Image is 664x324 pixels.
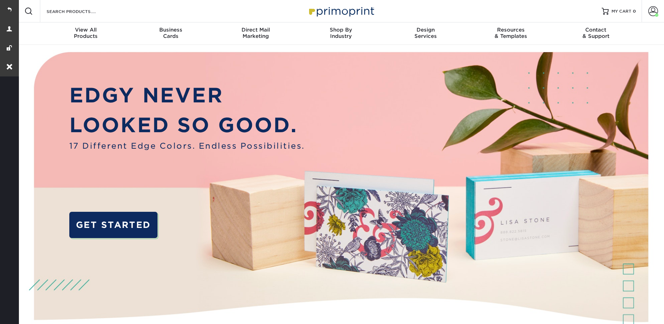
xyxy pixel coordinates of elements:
[383,27,468,33] span: Design
[213,27,298,33] span: Direct Mail
[69,110,305,140] p: LOOKED SO GOOD.
[298,22,383,45] a: Shop ByIndustry
[43,27,128,33] span: View All
[69,212,158,238] a: GET STARTED
[298,27,383,33] span: Shop By
[69,140,305,152] span: 17 Different Edge Colors. Endless Possibilities.
[468,27,553,39] div: & Templates
[128,22,213,45] a: BusinessCards
[69,80,305,110] p: EDGY NEVER
[383,22,468,45] a: DesignServices
[43,22,128,45] a: View AllProducts
[553,22,638,45] a: Contact& Support
[468,27,553,33] span: Resources
[633,9,636,14] span: 0
[213,27,298,39] div: Marketing
[383,27,468,39] div: Services
[46,7,114,15] input: SEARCH PRODUCTS.....
[468,22,553,45] a: Resources& Templates
[553,27,638,33] span: Contact
[128,27,213,33] span: Business
[298,27,383,39] div: Industry
[128,27,213,39] div: Cards
[306,4,376,19] img: Primoprint
[213,22,298,45] a: Direct MailMarketing
[611,8,631,14] span: MY CART
[43,27,128,39] div: Products
[553,27,638,39] div: & Support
